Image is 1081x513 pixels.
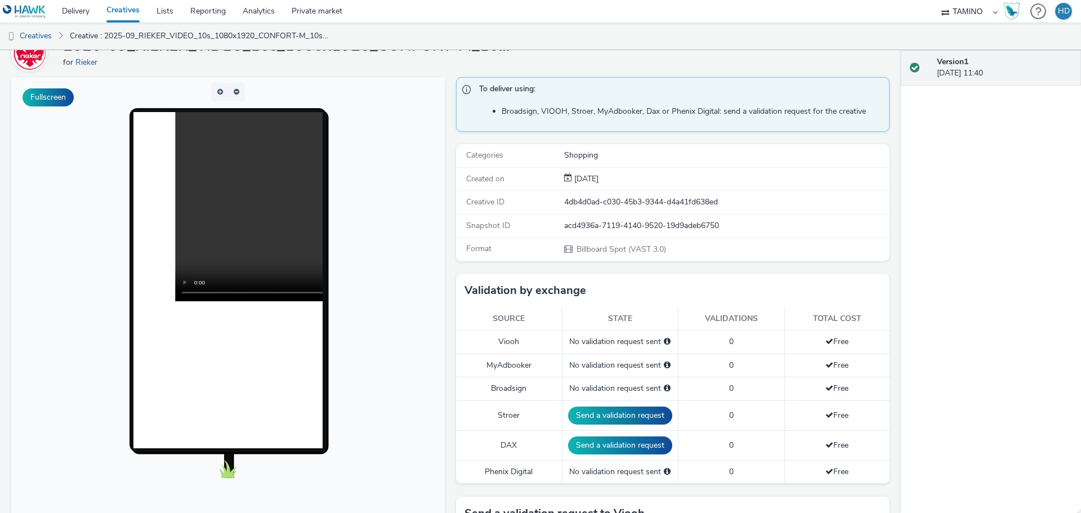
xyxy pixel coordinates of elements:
span: Billboard Spot (VAST 3.0) [575,244,666,255]
span: Categories [466,150,503,160]
li: Broadsign, VIOOH, Stroer, MyAdbooker, Dax or Phenix Digital: send a validation request for the cr... [502,106,883,117]
div: acd4936a-7119-4140-9520-19d9adeb6750 [564,220,888,231]
strong: Version 1 [937,56,968,67]
span: Free [825,383,848,394]
div: 4db4d0ad-c030-45b3-9344-d4a41fd638ed [564,197,888,208]
span: Free [825,336,848,347]
span: Free [825,360,848,371]
span: [DATE] [572,173,598,184]
span: 0 [729,466,734,477]
a: Creative : 2025-09_RIEKER_VIDEO_10s_1080x1920_CONFORT-M_10s_V2 [64,23,334,50]
td: MyAdbooker [456,354,562,377]
td: Viooh [456,331,562,354]
span: Free [825,466,848,477]
div: No validation request sent [568,466,672,478]
span: Free [825,410,848,421]
th: Total cost [784,307,890,331]
img: dooh [6,31,17,42]
div: Please select a deal below and click on Send to send a validation request to Broadsign. [664,383,671,394]
button: Fullscreen [23,88,74,106]
th: Validations [678,307,784,331]
button: Send a validation request [568,436,672,454]
div: Please select a deal below and click on Send to send a validation request to Phenix Digital. [664,466,671,478]
span: 0 [729,360,734,371]
td: Phenix Digital [456,460,562,483]
div: No validation request sent [568,360,672,371]
div: Please select a deal below and click on Send to send a validation request to MyAdbooker. [664,360,671,371]
a: Rieker [75,57,102,68]
a: Rieker [11,48,52,59]
span: Format [466,243,492,254]
img: undefined Logo [3,5,46,19]
button: Send a validation request [568,407,672,425]
span: Created on [466,173,504,184]
div: [DATE] 11:40 [937,56,1072,79]
div: Please select a deal below and click on Send to send a validation request to Viooh. [664,336,671,347]
div: No validation request sent [568,336,672,347]
span: Free [825,440,848,450]
td: Broadsign [456,377,562,400]
span: 0 [729,440,734,450]
span: Snapshot ID [466,220,510,231]
img: Hawk Academy [1003,2,1020,20]
h3: Validation by exchange [464,282,586,299]
span: Creative ID [466,197,504,207]
th: Source [456,307,562,331]
div: HD [1058,3,1070,20]
th: State [562,307,678,331]
div: Shopping [564,150,888,161]
img: Rieker [13,37,46,70]
span: 0 [729,410,734,421]
td: DAX [456,430,562,460]
span: 0 [729,383,734,394]
div: No validation request sent [568,383,672,394]
span: 0 [729,336,734,347]
td: Stroer [456,400,562,430]
a: Hawk Academy [1003,2,1025,20]
span: To deliver using: [479,83,878,98]
span: for [63,57,75,68]
div: Creation 24 September 2025, 11:40 [572,173,598,185]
